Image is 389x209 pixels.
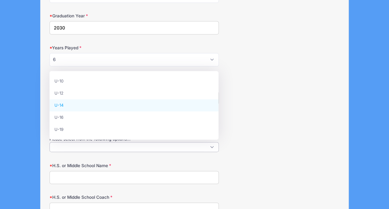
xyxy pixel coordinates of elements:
[50,87,219,99] li: U-12
[50,75,219,87] li: U-10
[50,45,146,51] label: Years Played
[50,123,219,136] li: U-19
[50,194,146,200] label: H.S. or Middle School Coach
[50,13,146,19] label: Graduation Year
[50,111,219,123] li: U-16
[53,145,56,151] textarea: Search
[50,136,219,142] div: Please select from the following options...
[50,162,146,169] label: H.S. or Middle School Name
[50,99,219,111] li: U-14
